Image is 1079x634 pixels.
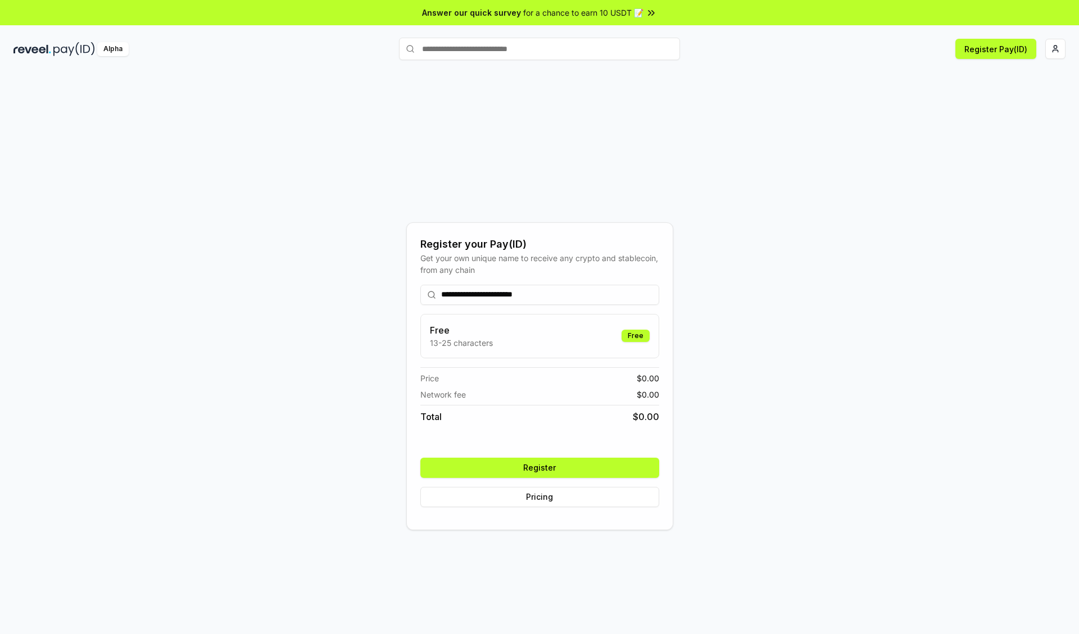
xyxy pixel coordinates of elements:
[633,410,659,423] span: $ 0.00
[637,389,659,400] span: $ 0.00
[622,330,650,342] div: Free
[420,389,466,400] span: Network fee
[420,410,442,423] span: Total
[420,458,659,478] button: Register
[430,323,493,337] h3: Free
[430,337,493,349] p: 13-25 characters
[420,487,659,507] button: Pricing
[637,372,659,384] span: $ 0.00
[97,42,129,56] div: Alpha
[420,252,659,276] div: Get your own unique name to receive any crypto and stablecoin, from any chain
[422,7,521,19] span: Answer our quick survey
[420,372,439,384] span: Price
[420,236,659,252] div: Register your Pay(ID)
[523,7,643,19] span: for a chance to earn 10 USDT 📝
[53,42,95,56] img: pay_id
[13,42,51,56] img: reveel_dark
[955,39,1036,59] button: Register Pay(ID)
